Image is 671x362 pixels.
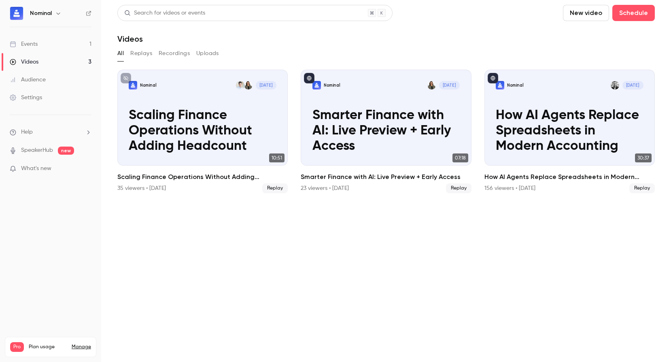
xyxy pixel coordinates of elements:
button: All [117,47,124,60]
button: unpublished [121,73,131,83]
img: Smarter Finance with AI: Live Preview + Early Access [312,81,321,89]
h1: Videos [117,34,143,44]
button: published [304,73,314,83]
a: How AI Agents Replace Spreadsheets in Modern AccountingNominalLee Greene[DATE]How AI Agents Repla... [484,70,655,193]
div: Settings [10,94,42,102]
h6: Nominal [30,9,52,17]
img: Stephanie, Montelius [244,81,253,89]
div: 156 viewers • [DATE] [484,184,535,192]
img: How AI Agents Replace Spreadsheets in Modern Accounting [496,81,504,89]
span: [DATE] [439,81,460,89]
li: How AI Agents Replace Spreadsheets in Modern Accounting [484,70,655,193]
button: Recordings [159,47,190,60]
span: new [58,147,74,155]
div: 23 viewers • [DATE] [301,184,349,192]
a: Manage [72,344,91,350]
span: Replay [446,183,471,193]
ul: Videos [117,70,655,193]
span: [DATE] [622,81,643,89]
li: help-dropdown-opener [10,128,91,136]
p: Nominal [140,83,157,88]
img: Lee Greene [611,81,619,89]
h2: Scaling Finance Operations Without Adding Headcount [117,172,288,182]
p: How AI Agents Replace Spreadsheets in Modern Accounting [496,108,643,154]
span: Replay [262,183,288,193]
span: 10:51 [269,153,285,162]
li: Smarter Finance with AI: Live Preview + Early Access [301,70,471,193]
span: What's new [21,164,51,173]
div: Videos [10,58,38,66]
span: [DATE] [256,81,276,89]
h2: Smarter Finance with AI: Live Preview + Early Access [301,172,471,182]
span: 07:18 [452,153,468,162]
button: Uploads [196,47,219,60]
div: 35 viewers • [DATE] [117,184,166,192]
button: published [488,73,498,83]
img: Guy Leibovitz [236,81,244,89]
img: Nominal [10,7,23,20]
li: Scaling Finance Operations Without Adding Headcount [117,70,288,193]
p: Nominal [324,83,340,88]
button: Schedule [612,5,655,21]
p: Smarter Finance with AI: Live Preview + Early Access [312,108,460,154]
img: Stephanie, Montelius [427,81,436,89]
button: New video [563,5,609,21]
span: Help [21,128,33,136]
span: Pro [10,342,24,352]
div: Search for videos or events [124,9,205,17]
a: Scaling Finance Operations Without Adding HeadcountNominalStephanie, MonteliusGuy Leibovitz[DATE]... [117,70,288,193]
p: Nominal [507,83,524,88]
div: Audience [10,76,46,84]
section: Videos [117,5,655,357]
img: Scaling Finance Operations Without Adding Headcount [129,81,137,89]
p: Scaling Finance Operations Without Adding Headcount [129,108,276,154]
a: Smarter Finance with AI: Live Preview + Early AccessNominalStephanie, Montelius[DATE]Smarter Fina... [301,70,471,193]
a: SpeakerHub [21,146,53,155]
span: Replay [629,183,655,193]
div: Events [10,40,38,48]
h2: How AI Agents Replace Spreadsheets in Modern Accounting [484,172,655,182]
span: Plan usage [29,344,67,350]
iframe: Noticeable Trigger [82,165,91,172]
span: 30:37 [635,153,652,162]
button: Replays [130,47,152,60]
